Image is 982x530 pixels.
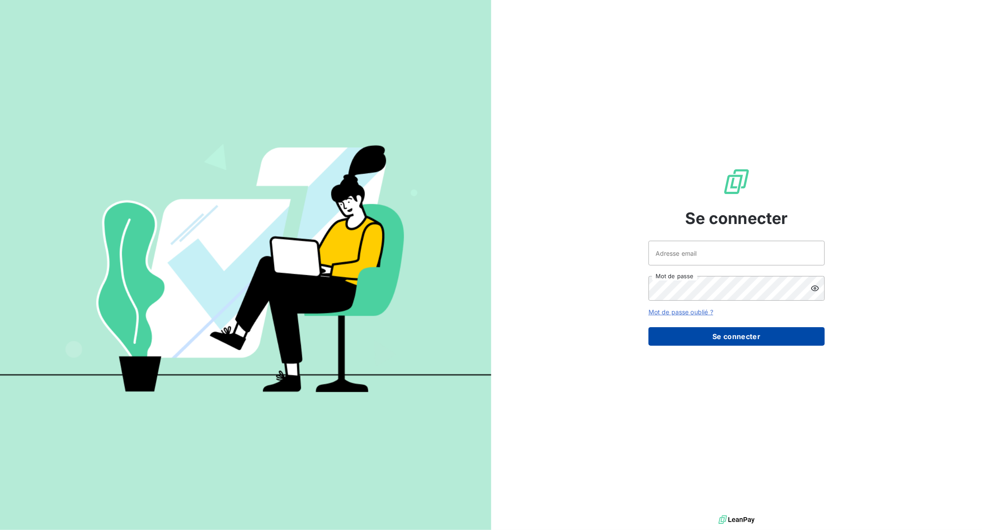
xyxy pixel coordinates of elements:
[685,206,788,230] span: Se connecter
[723,168,751,196] img: Logo LeanPay
[648,241,825,265] input: placeholder
[719,513,755,526] img: logo
[648,327,825,346] button: Se connecter
[648,308,713,316] a: Mot de passe oublié ?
